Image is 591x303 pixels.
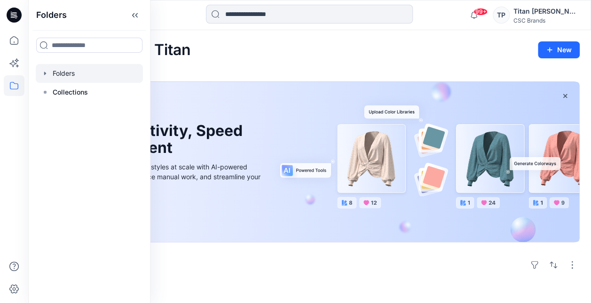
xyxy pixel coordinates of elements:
button: New [538,41,580,58]
a: Discover more [51,203,263,222]
div: Titan [PERSON_NAME] [513,6,579,17]
div: TP [493,7,510,24]
h4: Styles [39,291,580,303]
div: CSC Brands [513,17,579,24]
p: Collections [53,87,88,98]
div: Explore ideas faster and recolor styles at scale with AI-powered tools that boost creativity, red... [51,162,263,191]
span: 99+ [473,8,488,16]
